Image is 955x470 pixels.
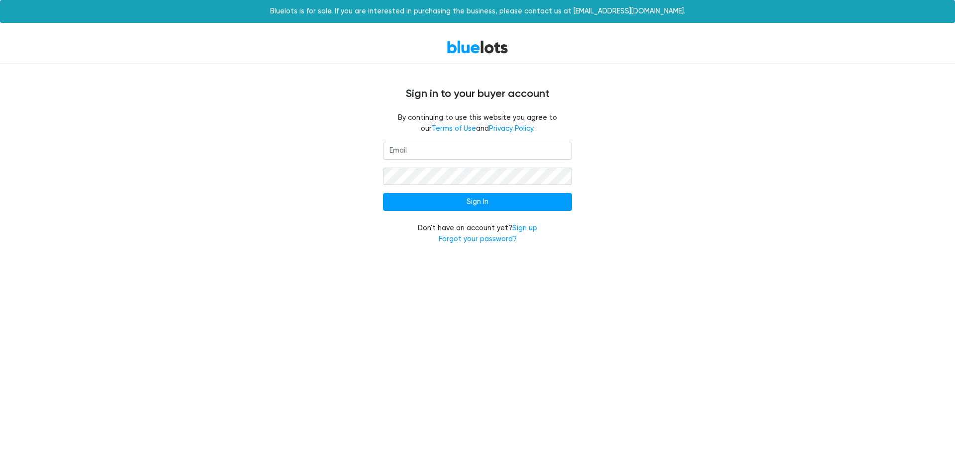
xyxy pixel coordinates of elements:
input: Sign In [383,193,572,211]
input: Email [383,142,572,160]
a: BlueLots [447,40,508,54]
a: Terms of Use [432,124,476,133]
div: Don't have an account yet? [383,223,572,244]
fieldset: By continuing to use this website you agree to our and . [383,112,572,134]
h4: Sign in to your buyer account [179,88,776,100]
a: Privacy Policy [489,124,533,133]
a: Forgot your password? [439,235,517,243]
a: Sign up [512,224,537,232]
